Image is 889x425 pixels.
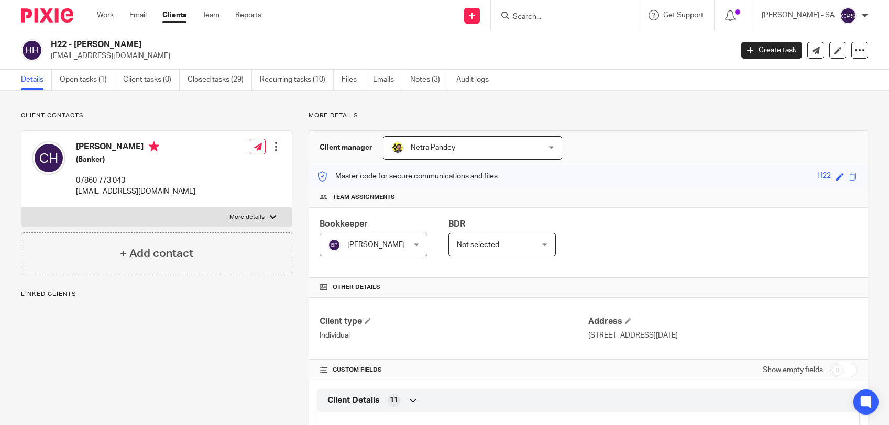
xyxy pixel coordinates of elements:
img: svg%3E [840,7,857,24]
span: Client Details [327,395,380,406]
span: Get Support [663,12,704,19]
a: Open tasks (1) [60,70,115,90]
p: [PERSON_NAME] - SA [762,10,835,20]
span: Team assignments [333,193,395,202]
span: [PERSON_NAME] [347,241,405,249]
h4: CUSTOM FIELDS [320,366,588,374]
img: svg%3E [328,239,341,251]
p: Linked clients [21,290,292,298]
p: Individual [320,330,588,341]
h4: + Add contact [120,245,193,262]
span: 11 [390,395,398,406]
label: Show empty fields [763,365,823,375]
a: Create task [741,42,802,59]
a: Recurring tasks (10) [260,70,334,90]
img: svg%3E [21,39,43,61]
span: Other details [333,283,380,292]
p: [EMAIL_ADDRESS][DOMAIN_NAME] [76,186,195,197]
a: Closed tasks (29) [188,70,252,90]
div: H22 [817,171,831,183]
img: svg%3E [32,141,65,175]
span: BDR [448,220,465,228]
h4: [PERSON_NAME] [76,141,195,154]
a: Notes (3) [410,70,448,90]
h4: Client type [320,316,588,327]
a: Client tasks (0) [123,70,180,90]
img: Pixie [21,8,73,23]
p: More details [229,213,265,221]
p: 07860 773 043 [76,175,195,186]
h3: Client manager [320,142,372,153]
p: Client contacts [21,111,292,120]
p: More details [309,111,868,120]
a: Email [129,10,147,20]
a: Emails [373,70,402,90]
span: Netra Pandey [411,144,455,151]
a: Work [97,10,114,20]
h2: H22 - [PERSON_NAME] [51,39,590,50]
h5: (Banker) [76,154,195,165]
p: [EMAIL_ADDRESS][DOMAIN_NAME] [51,51,726,61]
a: Clients [162,10,186,20]
input: Search [512,13,606,22]
p: [STREET_ADDRESS][DATE] [588,330,857,341]
i: Primary [149,141,159,152]
img: Netra-New-Starbridge-Yellow.jpg [391,141,404,154]
a: Team [202,10,219,20]
a: Files [342,70,365,90]
a: Reports [235,10,261,20]
a: Details [21,70,52,90]
span: Bookkeeper [320,220,368,228]
p: Master code for secure communications and files [317,171,498,182]
span: Not selected [457,241,499,249]
a: Audit logs [456,70,497,90]
h4: Address [588,316,857,327]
